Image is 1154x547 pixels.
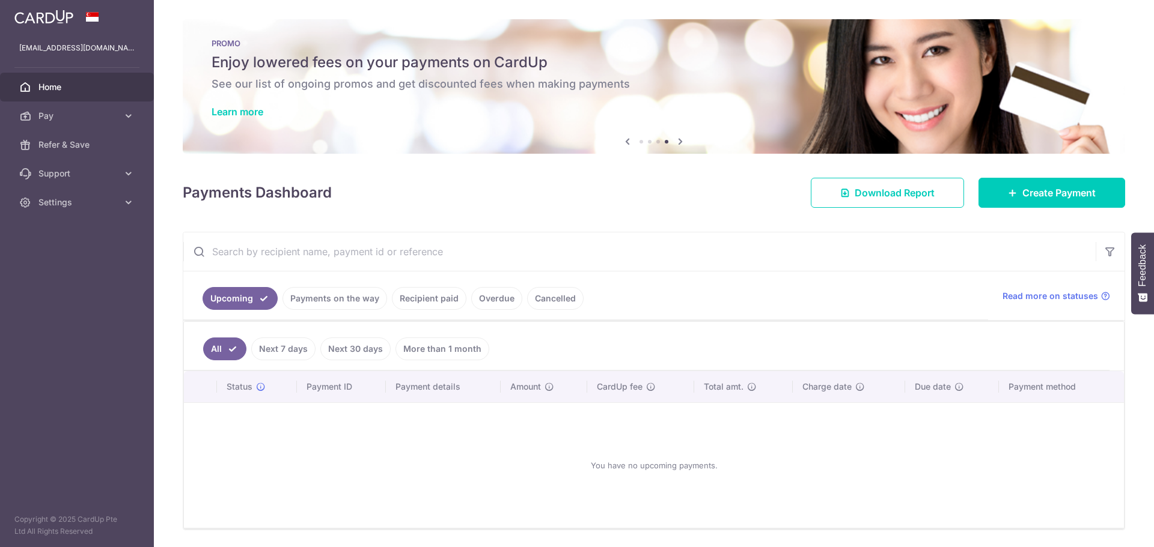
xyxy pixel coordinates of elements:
span: CardUp fee [597,381,643,393]
a: All [203,337,246,360]
span: Home [38,81,118,93]
button: Feedback - Show survey [1131,232,1154,314]
a: Recipient paid [392,287,466,310]
span: Pay [38,110,118,122]
span: Settings [38,196,118,208]
img: Latest Promos banner [183,19,1125,154]
span: Feedback [1137,244,1148,286]
a: Next 30 days [320,337,391,360]
a: Payments on the way [282,287,387,310]
a: Next 7 days [251,337,316,360]
a: Learn more [212,106,263,118]
th: Payment ID [297,371,386,402]
a: Upcoming [203,287,278,310]
p: [EMAIL_ADDRESS][DOMAIN_NAME] [19,42,135,54]
a: Create Payment [978,178,1125,208]
span: Create Payment [1022,186,1096,200]
div: You have no upcoming payments. [198,413,1110,518]
input: Search by recipient name, payment id or reference [183,232,1096,271]
a: Download Report [811,178,964,208]
span: Download Report [855,186,935,200]
span: Total amt. [704,381,743,393]
span: Due date [915,381,951,393]
h4: Payments Dashboard [183,182,332,204]
a: More than 1 month [395,337,489,360]
a: Overdue [471,287,522,310]
span: Status [227,381,252,393]
iframe: Opens a widget where you can find more information [1077,511,1142,541]
span: Support [38,168,118,180]
a: Cancelled [527,287,584,310]
th: Payment method [999,371,1124,402]
h5: Enjoy lowered fees on your payments on CardUp [212,53,1096,72]
span: Charge date [802,381,852,393]
a: Read more on statuses [1003,290,1110,302]
img: CardUp [14,10,73,24]
span: Amount [510,381,541,393]
span: Refer & Save [38,139,118,151]
span: Read more on statuses [1003,290,1098,302]
h6: See our list of ongoing promos and get discounted fees when making payments [212,77,1096,91]
p: PROMO [212,38,1096,48]
th: Payment details [386,371,501,402]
